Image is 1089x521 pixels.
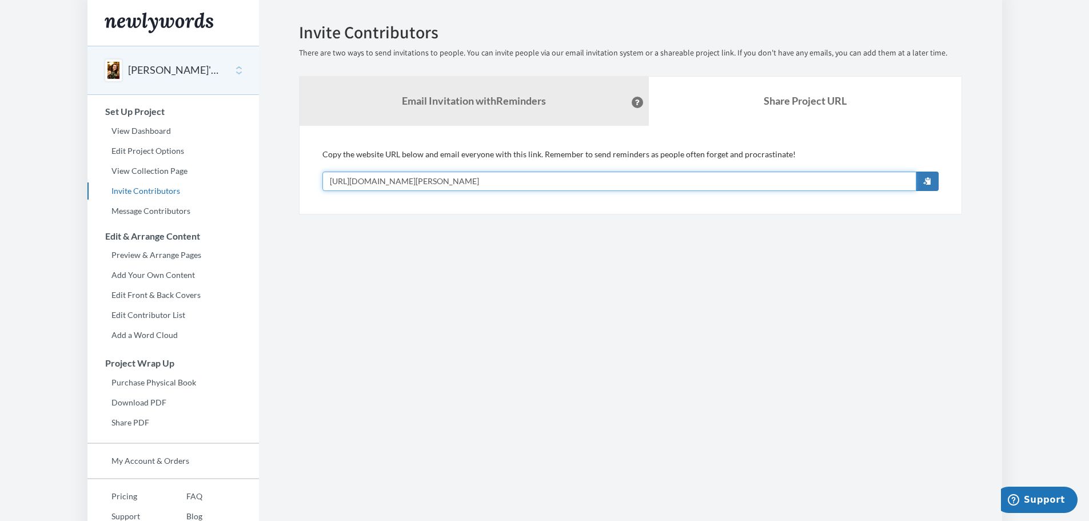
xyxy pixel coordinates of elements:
a: Invite Contributors [87,182,259,200]
iframe: Opens a widget where you can chat to one of our agents [1001,487,1078,515]
b: Share Project URL [764,94,847,107]
a: Edit Front & Back Covers [87,287,259,304]
strong: Email Invitation with Reminders [402,94,546,107]
a: Edit Project Options [87,142,259,160]
img: Newlywords logo [105,13,213,33]
h2: Invite Contributors [299,23,962,42]
a: Share PDF [87,414,259,431]
a: Preview & Arrange Pages [87,246,259,264]
h3: Edit & Arrange Content [88,231,259,241]
a: Download PDF [87,394,259,411]
a: My Account & Orders [87,452,259,470]
button: [PERSON_NAME]'s Send-Off [128,63,221,78]
div: Copy the website URL below and email everyone with this link. Remember to send reminders as peopl... [322,149,939,191]
a: View Collection Page [87,162,259,180]
h3: Project Wrap Up [88,358,259,368]
a: Add a Word Cloud [87,327,259,344]
a: Edit Contributor List [87,307,259,324]
a: Message Contributors [87,202,259,220]
h3: Set Up Project [88,106,259,117]
a: Add Your Own Content [87,267,259,284]
a: Purchase Physical Book [87,374,259,391]
p: There are two ways to send invitations to people. You can invite people via our email invitation ... [299,47,962,59]
a: Pricing [87,488,162,505]
a: FAQ [162,488,202,505]
a: View Dashboard [87,122,259,140]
